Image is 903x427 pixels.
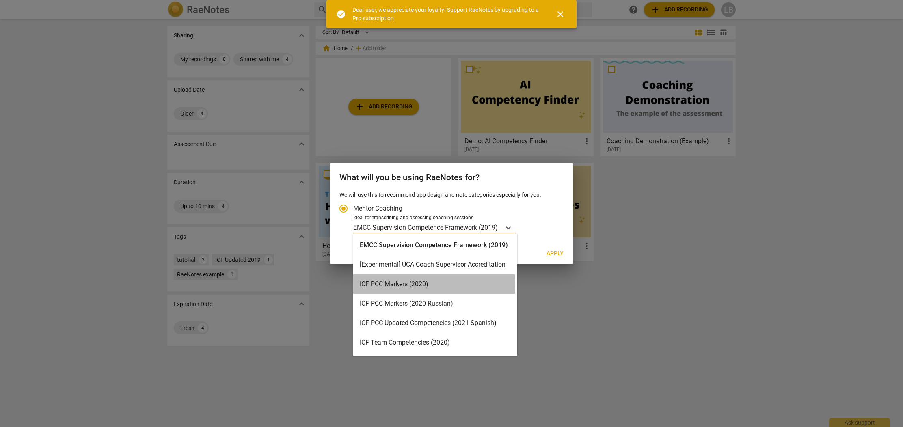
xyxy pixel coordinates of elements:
[353,204,402,213] span: Mentor Coaching
[339,191,564,199] p: We will use this to recommend app design and note categories especially for you.
[336,9,346,19] span: check_circle
[540,246,570,261] button: Apply
[555,9,565,19] span: close
[353,214,561,222] div: Ideal for transcribing and assessing coaching sessions
[353,352,517,372] div: ICF Updated Competencies (2019 Japanese)
[339,199,564,233] div: Account type
[353,223,498,232] p: EMCC Supervision Competence Framework (2019)
[547,250,564,258] span: Apply
[339,173,564,183] h2: What will you be using RaeNotes for?
[551,4,570,24] button: Close
[353,235,517,255] div: EMCC Supervision Competence Framework (2019)
[353,255,517,274] div: [Experimental] UCA Coach Supervisor Accreditation
[499,224,500,231] input: Ideal for transcribing and assessing coaching sessionsEMCC Supervision Competence Framework (2019)
[353,274,517,294] div: ICF PCC Markers (2020)
[352,6,541,22] div: Dear user, we appreciate your loyalty! Support RaeNotes by upgrading to a
[353,294,517,313] div: ICF PCC Markers (2020 Russian)
[353,313,517,333] div: ICF PCC Updated Competencies (2021 Spanish)
[352,15,394,22] a: Pro subscription
[353,333,517,352] div: ICF Team Competencies (2020)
